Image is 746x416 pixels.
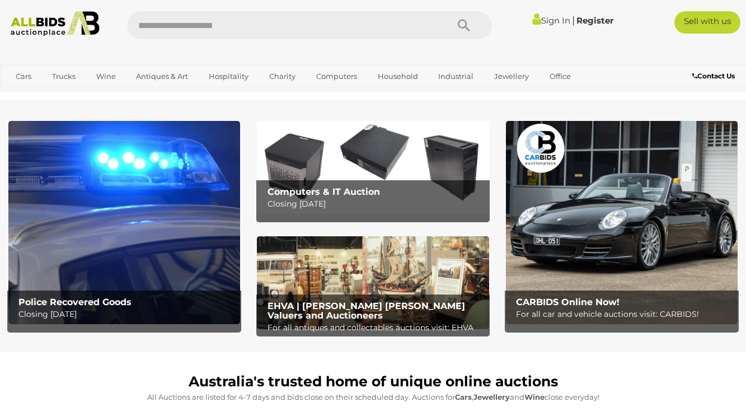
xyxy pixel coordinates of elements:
span: | [572,14,575,26]
a: Cars [8,67,39,86]
p: Closing [DATE] [18,307,236,321]
a: Computers & IT Auction Computers & IT Auction Closing [DATE] [257,121,489,214]
a: Office [542,67,578,86]
a: Industrial [431,67,481,86]
strong: Wine [524,392,545,401]
a: Household [370,67,425,86]
img: Police Recovered Goods [8,121,240,324]
strong: Jewellery [473,392,510,401]
b: Computers & IT Auction [268,186,380,197]
a: Sell with us [674,11,740,34]
a: CARBIDS Online Now! CARBIDS Online Now! For all car and vehicle auctions visit: CARBIDS! [506,121,738,324]
img: CARBIDS Online Now! [506,121,738,324]
a: Wine [89,67,123,86]
a: Computers [309,67,364,86]
b: Police Recovered Goods [18,297,132,307]
img: EHVA | Evans Hastings Valuers and Auctioneers [257,236,489,329]
p: For all car and vehicle auctions visit: CARBIDS! [516,307,733,321]
a: Antiques & Art [129,67,195,86]
p: Closing [DATE] [268,197,485,211]
button: Search [436,11,492,39]
a: Sports [8,86,46,104]
a: Register [576,15,613,26]
p: For all antiques and collectables auctions visit: EHVA [268,321,485,335]
a: Charity [262,67,303,86]
strong: Cars [455,392,472,401]
a: Contact Us [692,70,738,82]
a: Trucks [45,67,83,86]
a: Jewellery [487,67,536,86]
a: Hospitality [201,67,256,86]
a: Police Recovered Goods Police Recovered Goods Closing [DATE] [8,121,240,324]
b: Contact Us [692,72,735,80]
b: EHVA | [PERSON_NAME] [PERSON_NAME] Valuers and Auctioneers [268,301,465,321]
a: Sign In [532,15,570,26]
b: CARBIDS Online Now! [516,297,620,307]
p: All Auctions are listed for 4-7 days and bids close on their scheduled day. Auctions for , and cl... [14,391,732,404]
a: EHVA | Evans Hastings Valuers and Auctioneers EHVA | [PERSON_NAME] [PERSON_NAME] Valuers and Auct... [257,236,489,329]
a: [GEOGRAPHIC_DATA] [52,86,146,104]
img: Allbids.com.au [6,11,105,36]
img: Computers & IT Auction [257,121,489,214]
h1: Australia's trusted home of unique online auctions [14,374,732,390]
